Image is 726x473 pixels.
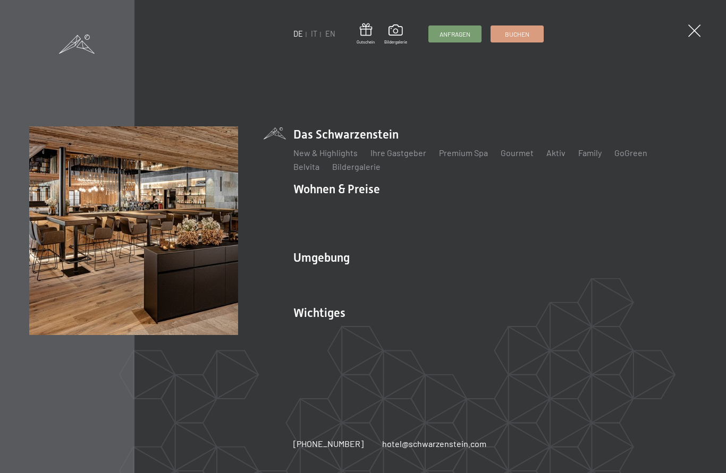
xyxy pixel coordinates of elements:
[429,26,481,42] a: Anfragen
[293,438,364,450] a: [PHONE_NUMBER]
[293,29,303,38] a: DE
[382,438,486,450] a: hotel@schwarzenstein.com
[293,438,364,449] span: [PHONE_NUMBER]
[325,29,335,38] a: EN
[491,26,543,42] a: Buchen
[311,29,317,38] a: IT
[357,23,375,45] a: Gutschein
[293,161,319,171] a: Belvita
[370,148,426,158] a: Ihre Gastgeber
[501,148,534,158] a: Gourmet
[505,30,529,39] span: Buchen
[384,24,407,45] a: Bildergalerie
[546,148,565,158] a: Aktiv
[332,161,381,171] a: Bildergalerie
[384,39,407,45] span: Bildergalerie
[439,148,488,158] a: Premium Spa
[614,148,647,158] a: GoGreen
[578,148,602,158] a: Family
[357,39,375,45] span: Gutschein
[440,30,470,39] span: Anfragen
[293,148,358,158] a: New & Highlights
